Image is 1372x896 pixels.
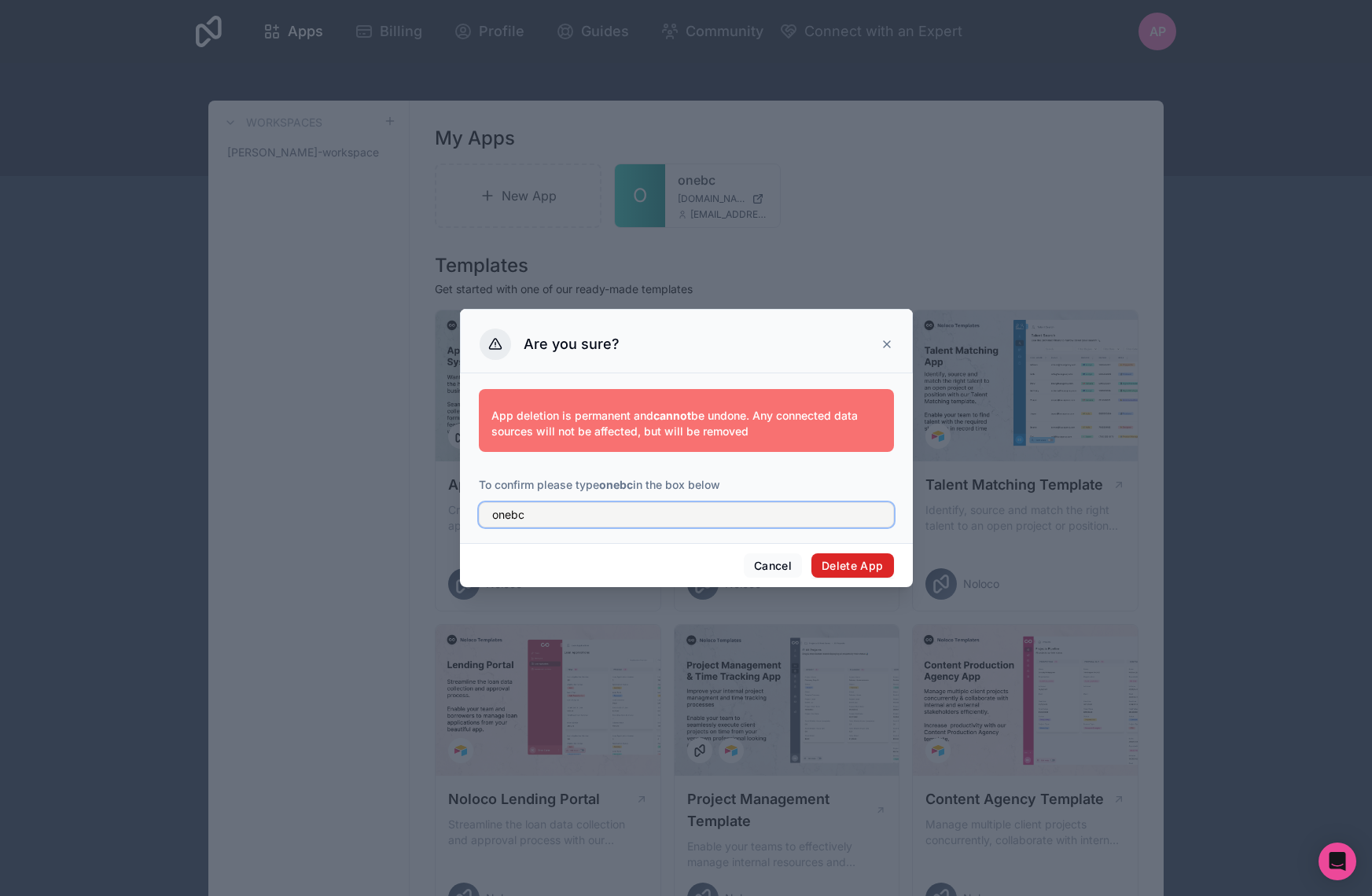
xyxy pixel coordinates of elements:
div: Open Intercom Messenger [1319,843,1356,880]
p: App deletion is permanent and be undone. Any connected data sources will not be affected, but wil... [491,408,881,439]
strong: onebc [599,478,633,491]
input: onebc [479,502,894,527]
h3: Are you sure? [524,335,620,354]
button: Cancel [744,553,802,578]
p: To confirm please type in the box below [479,477,894,493]
button: Delete App [811,553,894,578]
strong: cannot [653,409,691,422]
